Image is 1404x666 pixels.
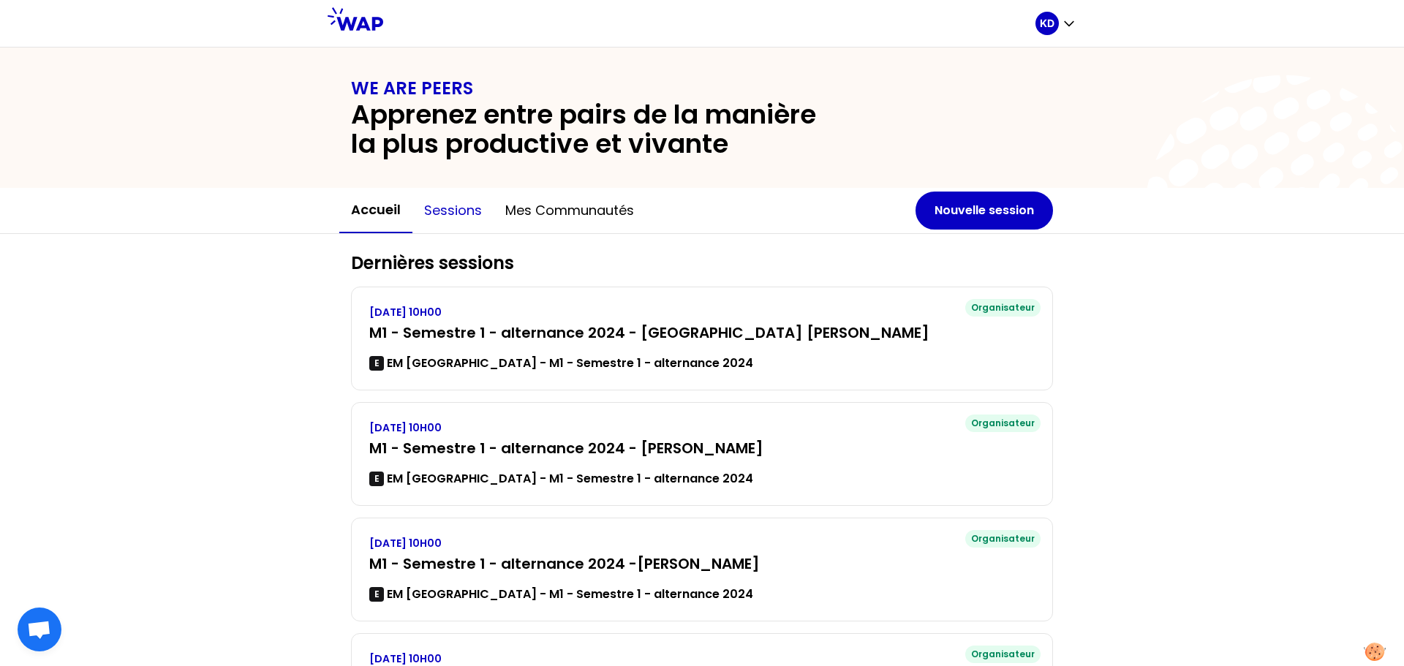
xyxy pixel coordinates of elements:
p: EM [GEOGRAPHIC_DATA] - M1 - Semestre 1 - alternance 2024 [387,470,753,488]
div: Organisateur [965,415,1041,432]
div: Organisateur [965,299,1041,317]
a: [DATE] 10H00M1 - Semestre 1 - alternance 2024 - [PERSON_NAME]EEM [GEOGRAPHIC_DATA] - M1 - Semestr... [369,420,1035,488]
div: Ouvrir le chat [18,608,61,651]
button: Mes communautés [494,189,646,232]
div: Organisateur [965,530,1041,548]
a: [DATE] 10H00M1 - Semestre 1 - alternance 2024 -[PERSON_NAME]EEM [GEOGRAPHIC_DATA] - M1 - Semestre... [369,536,1035,603]
h3: M1 - Semestre 1 - alternance 2024 -[PERSON_NAME] [369,553,1035,574]
p: E [374,357,380,369]
p: [DATE] 10H00 [369,420,1035,435]
p: E [374,473,380,485]
button: Nouvelle session [916,192,1053,230]
p: EM [GEOGRAPHIC_DATA] - M1 - Semestre 1 - alternance 2024 [387,586,753,603]
p: [DATE] 10H00 [369,305,1035,319]
p: EM [GEOGRAPHIC_DATA] - M1 - Semestre 1 - alternance 2024 [387,355,753,372]
h3: M1 - Semestre 1 - alternance 2024 - [PERSON_NAME] [369,438,1035,458]
h1: WE ARE PEERS [351,77,1053,100]
p: E [374,589,380,600]
button: KD [1035,12,1076,35]
button: Sessions [412,189,494,232]
h3: M1 - Semestre 1 - alternance 2024 - [GEOGRAPHIC_DATA] [PERSON_NAME] [369,322,1035,343]
p: [DATE] 10H00 [369,651,1035,666]
h2: Apprenez entre pairs de la manière la plus productive et vivante [351,100,842,159]
div: Organisateur [965,646,1041,663]
button: Accueil [339,188,412,233]
h2: Dernières sessions [351,251,1053,275]
p: KD [1040,16,1054,31]
p: [DATE] 10H00 [369,536,1035,550]
a: [DATE] 10H00M1 - Semestre 1 - alternance 2024 - [GEOGRAPHIC_DATA] [PERSON_NAME]EEM [GEOGRAPHIC_DA... [369,305,1035,372]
